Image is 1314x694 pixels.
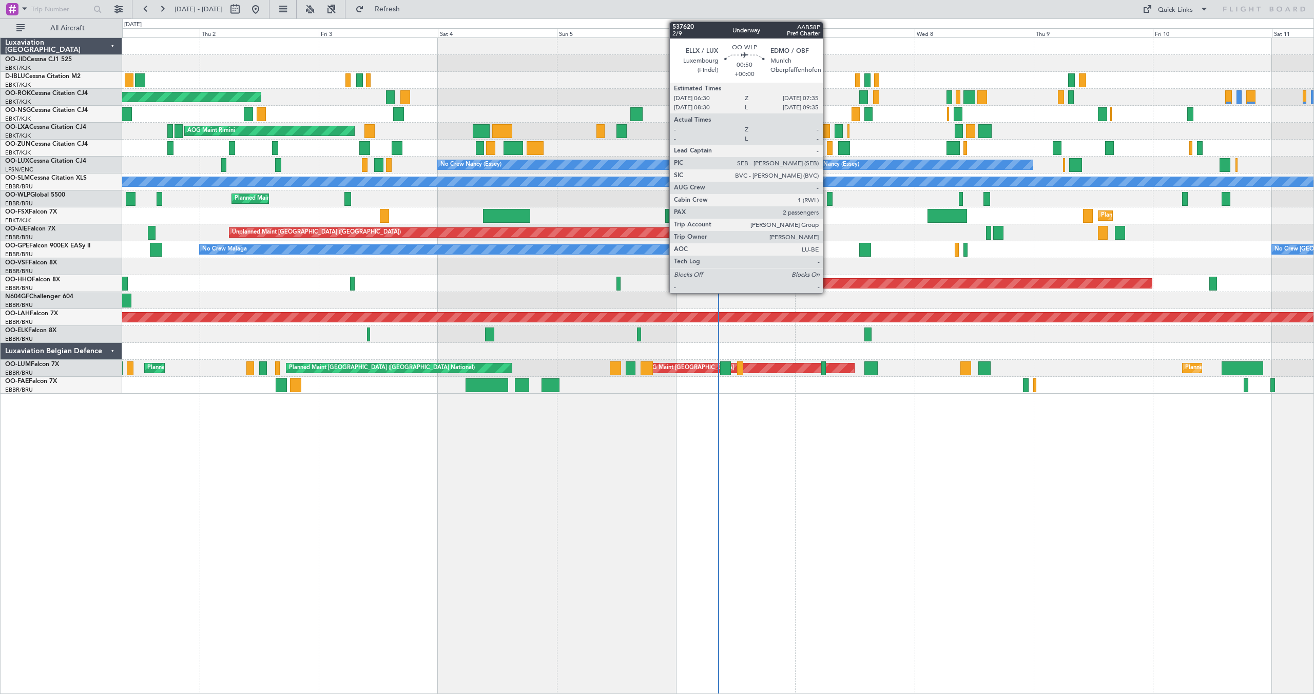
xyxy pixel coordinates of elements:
div: Tue 7 [795,28,914,37]
a: EBKT/KJK [5,98,31,106]
div: Planned Maint Kortrijk-[GEOGRAPHIC_DATA] [1101,208,1221,223]
span: Refresh [366,6,409,13]
a: OO-LAHFalcon 7X [5,311,58,317]
a: OO-ZUNCessna Citation CJ4 [5,141,88,147]
span: N604GF [5,294,29,300]
div: Wed 1 [81,28,200,37]
a: D-IBLUCessna Citation M2 [5,73,81,80]
div: Fri 3 [319,28,438,37]
span: D-IBLU [5,73,25,80]
div: Thu 9 [1034,28,1153,37]
a: OO-SLMCessna Citation XLS [5,175,87,181]
a: OO-LUXCessna Citation CJ4 [5,158,86,164]
a: EBKT/KJK [5,217,31,224]
span: OO-LUM [5,361,31,368]
div: Planned Maint [GEOGRAPHIC_DATA] ([GEOGRAPHIC_DATA] National) [289,360,475,376]
a: EBBR/BRU [5,318,33,326]
div: Planned Maint [GEOGRAPHIC_DATA] ([GEOGRAPHIC_DATA] National) [147,360,333,376]
div: No Crew Malaga [202,242,247,257]
span: OO-JID [5,56,27,63]
div: Planned Maint Milan (Linate) [235,191,308,206]
a: OO-ELKFalcon 8X [5,327,56,334]
div: No Crew Nancy (Essey) [440,157,501,172]
button: All Aircraft [11,20,111,36]
div: Wed 8 [915,28,1034,37]
span: OO-ELK [5,327,28,334]
input: Trip Number [31,2,90,17]
div: AOG Maint [GEOGRAPHIC_DATA] [644,360,734,376]
a: OO-WLPGlobal 5500 [5,192,65,198]
div: Quick Links [1158,5,1193,15]
div: Sat 4 [438,28,557,37]
div: Thu 2 [200,28,319,37]
span: All Aircraft [27,25,108,32]
a: EBBR/BRU [5,369,33,377]
div: AOG Maint Rimini [187,123,235,139]
a: EBKT/KJK [5,81,31,89]
span: OO-ROK [5,90,31,97]
span: OO-LAH [5,311,30,317]
span: OO-GPE [5,243,29,249]
a: OO-LXACessna Citation CJ4 [5,124,86,130]
a: OO-LUMFalcon 7X [5,361,59,368]
a: EBBR/BRU [5,284,33,292]
button: Refresh [351,1,412,17]
span: OO-FSX [5,209,29,215]
span: OO-LUX [5,158,29,164]
a: LFSN/ENC [5,166,33,173]
a: OO-NSGCessna Citation CJ4 [5,107,88,113]
div: Planned Maint Kortrijk-[GEOGRAPHIC_DATA] [719,123,838,139]
span: OO-SLM [5,175,30,181]
a: EBBR/BRU [5,234,33,241]
a: OO-HHOFalcon 8X [5,277,60,283]
div: Planned Maint Geneva (Cointrin) [708,276,793,291]
div: Fri 10 [1153,28,1272,37]
span: OO-WLP [5,192,30,198]
span: OO-AIE [5,226,27,232]
div: Mon 6 [676,28,795,37]
a: EBBR/BRU [5,250,33,258]
a: EBKT/KJK [5,132,31,140]
span: OO-ZUN [5,141,31,147]
span: OO-NSG [5,107,31,113]
a: EBBR/BRU [5,200,33,207]
div: Unplanned Maint [GEOGRAPHIC_DATA] ([GEOGRAPHIC_DATA]) [232,225,401,240]
span: OO-VSF [5,260,29,266]
span: OO-LXA [5,124,29,130]
a: EBBR/BRU [5,267,33,275]
a: OO-AIEFalcon 7X [5,226,55,232]
a: OO-VSFFalcon 8X [5,260,57,266]
a: EBKT/KJK [5,115,31,123]
a: OO-ROKCessna Citation CJ4 [5,90,88,97]
a: EBKT/KJK [5,149,31,157]
a: EBBR/BRU [5,183,33,190]
a: EBBR/BRU [5,335,33,343]
a: OO-FAEFalcon 7X [5,378,57,384]
div: No Crew Nancy (Essey) [798,157,859,172]
a: OO-FSXFalcon 7X [5,209,57,215]
a: EBKT/KJK [5,64,31,72]
a: EBBR/BRU [5,301,33,309]
a: OO-GPEFalcon 900EX EASy II [5,243,90,249]
div: Sun 5 [557,28,676,37]
span: OO-HHO [5,277,32,283]
span: [DATE] - [DATE] [175,5,223,14]
a: EBBR/BRU [5,386,33,394]
div: [DATE] [124,21,142,29]
a: OO-JIDCessna CJ1 525 [5,56,72,63]
button: Quick Links [1137,1,1213,17]
a: N604GFChallenger 604 [5,294,73,300]
span: OO-FAE [5,378,29,384]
